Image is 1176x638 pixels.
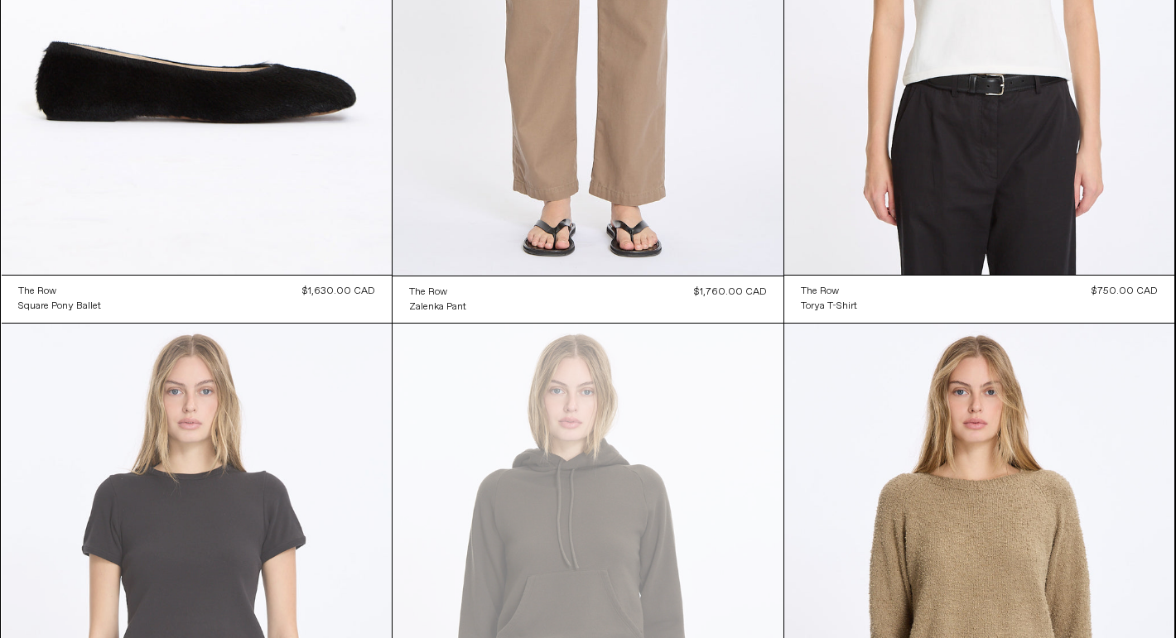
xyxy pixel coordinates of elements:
a: Zalenka Pant [409,300,466,314]
div: $1,760.00 CAD [694,285,767,300]
a: The Row [18,284,101,299]
div: The Row [801,285,839,299]
a: Square Pony Ballet [18,299,101,314]
a: The Row [409,285,466,300]
div: $1,630.00 CAD [302,284,375,299]
div: The Row [409,285,447,300]
div: Torya T-Shirt [801,300,857,314]
a: Torya T-Shirt [801,299,857,314]
div: Zalenka Pant [409,300,466,314]
div: $750.00 CAD [1092,284,1158,299]
div: Square Pony Ballet [18,300,101,314]
a: The Row [801,284,857,299]
div: The Row [18,285,56,299]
